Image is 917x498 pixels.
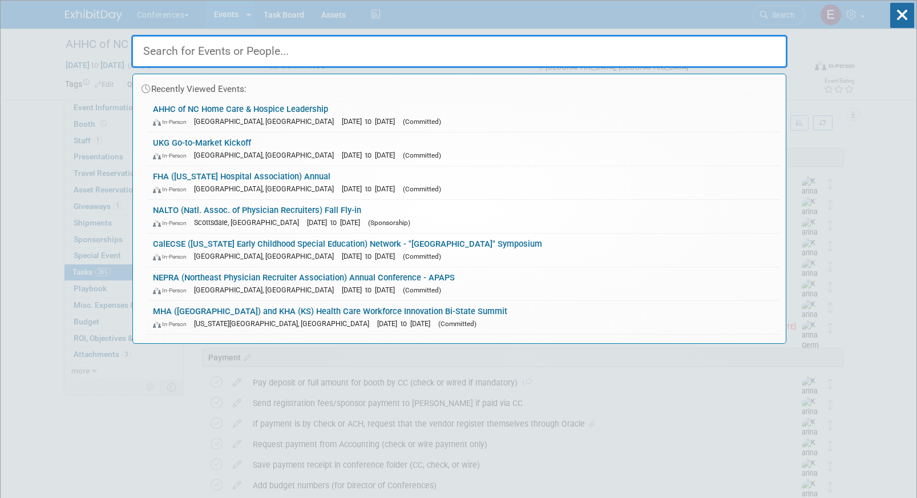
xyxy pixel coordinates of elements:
[147,234,780,267] a: CalECSE ([US_STATE] Early Childhood Special Education) Network - "[GEOGRAPHIC_DATA]" Symposium In...
[342,252,401,260] span: [DATE] to [DATE]
[342,184,401,193] span: [DATE] to [DATE]
[147,166,780,199] a: FHA ([US_STATE] Hospital Association) Annual In-Person [GEOGRAPHIC_DATA], [GEOGRAPHIC_DATA] [DATE...
[403,151,441,159] span: (Committed)
[194,252,340,260] span: [GEOGRAPHIC_DATA], [GEOGRAPHIC_DATA]
[194,117,340,126] span: [GEOGRAPHIC_DATA], [GEOGRAPHIC_DATA]
[342,286,401,294] span: [DATE] to [DATE]
[147,99,780,132] a: AHHC of NC Home Care & Hospice Leadership In-Person [GEOGRAPHIC_DATA], [GEOGRAPHIC_DATA] [DATE] t...
[403,118,441,126] span: (Committed)
[438,320,476,328] span: (Committed)
[194,184,340,193] span: [GEOGRAPHIC_DATA], [GEOGRAPHIC_DATA]
[131,35,787,68] input: Search for Events or People...
[403,286,441,294] span: (Committed)
[194,319,375,328] span: [US_STATE][GEOGRAPHIC_DATA], [GEOGRAPHIC_DATA]
[153,287,192,294] span: In-Person
[153,152,192,159] span: In-Person
[147,301,780,334] a: MHA ([GEOGRAPHIC_DATA]) and KHA (KS) Health Care Workforce Innovation Bi-State Summit In-Person [...
[368,219,410,227] span: (Sponsorship)
[307,218,366,227] span: [DATE] to [DATE]
[139,74,780,99] div: Recently Viewed Events:
[147,200,780,233] a: NALTO (Natl. Assoc. of Physician Recruiters) Fall Fly-in In-Person Scottsdale, [GEOGRAPHIC_DATA] ...
[153,253,192,260] span: In-Person
[342,117,401,126] span: [DATE] to [DATE]
[153,320,192,328] span: In-Person
[377,319,436,328] span: [DATE] to [DATE]
[194,286,340,294] span: [GEOGRAPHIC_DATA], [GEOGRAPHIC_DATA]
[153,186,192,193] span: In-Person
[194,151,340,159] span: [GEOGRAPHIC_DATA], [GEOGRAPHIC_DATA]
[403,252,441,260] span: (Committed)
[153,118,192,126] span: In-Person
[342,151,401,159] span: [DATE] to [DATE]
[194,218,305,227] span: Scottsdale, [GEOGRAPHIC_DATA]
[147,132,780,166] a: UKG Go-to-Market Kickoff In-Person [GEOGRAPHIC_DATA], [GEOGRAPHIC_DATA] [DATE] to [DATE] (Committed)
[147,267,780,300] a: NEPRA (Northeast Physician Recruiter Association) Annual Conference - APAPS In-Person [GEOGRAPHIC...
[403,185,441,193] span: (Committed)
[153,219,192,227] span: In-Person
